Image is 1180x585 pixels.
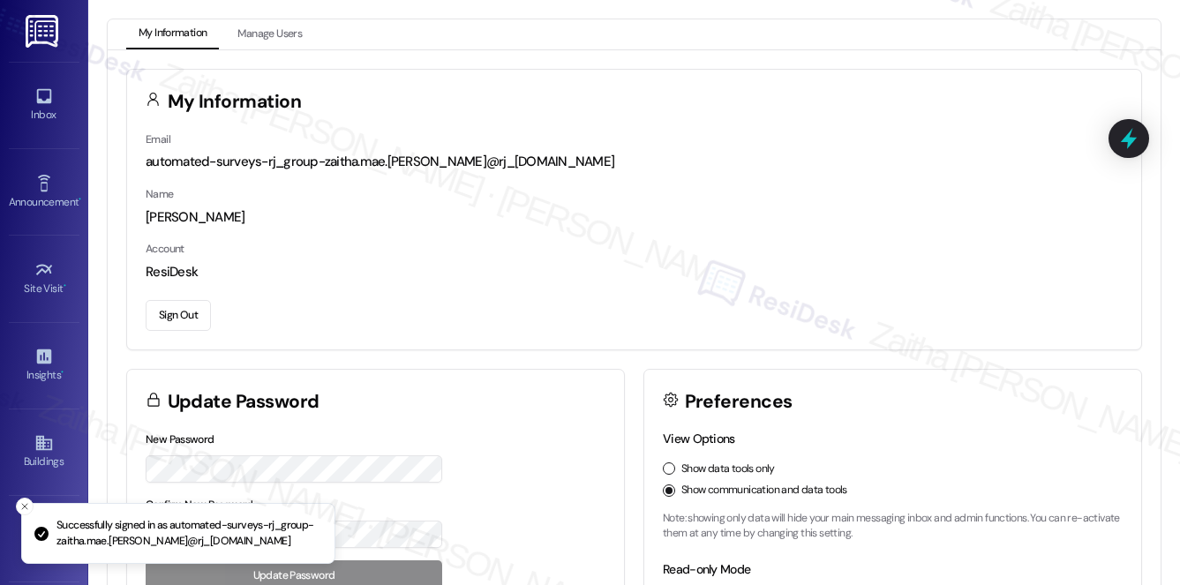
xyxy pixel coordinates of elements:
[126,19,219,49] button: My Information
[9,428,79,476] a: Buildings
[26,15,62,48] img: ResiDesk Logo
[146,263,1123,281] div: ResiDesk
[663,511,1123,542] p: Note: showing only data will hide your main messaging inbox and admin functions. You can re-activ...
[146,432,214,446] label: New Password
[9,515,79,563] a: Leads
[16,498,34,515] button: Close toast
[9,341,79,389] a: Insights •
[9,255,79,303] a: Site Visit •
[61,366,64,379] span: •
[681,461,775,477] label: Show data tools only
[663,431,735,446] label: View Options
[685,393,793,411] h3: Preferences
[146,153,1123,171] div: automated-surveys-rj_group-zaitha.mae.[PERSON_NAME]@rj_[DOMAIN_NAME]
[168,93,302,111] h3: My Information
[146,208,1123,227] div: [PERSON_NAME]
[168,393,319,411] h3: Update Password
[9,81,79,129] a: Inbox
[146,300,211,331] button: Sign Out
[64,280,66,292] span: •
[79,193,81,206] span: •
[225,19,314,49] button: Manage Users
[146,242,184,256] label: Account
[146,132,170,146] label: Email
[146,187,174,201] label: Name
[663,561,750,577] label: Read-only Mode
[681,483,847,499] label: Show communication and data tools
[56,518,320,549] p: Successfully signed in as automated-surveys-rj_group-zaitha.mae.[PERSON_NAME]@rj_[DOMAIN_NAME]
